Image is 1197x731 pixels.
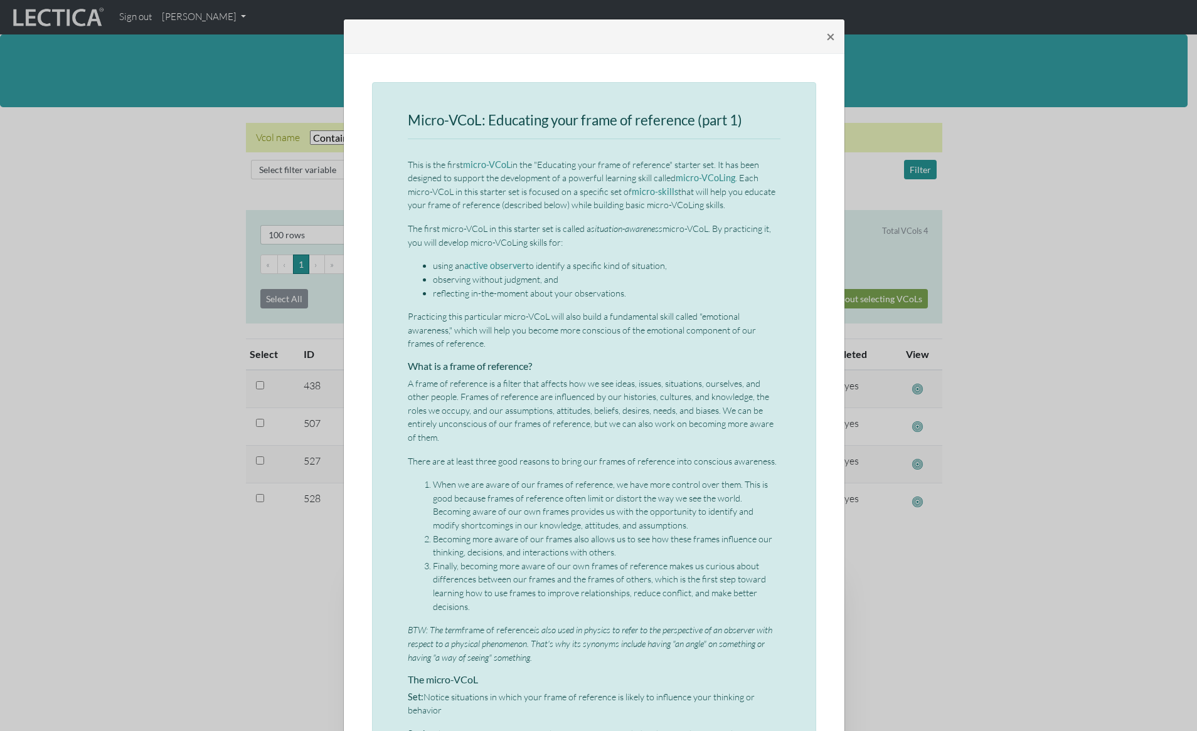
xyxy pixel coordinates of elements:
p: Notice situations in which your frame of reference is likely to influence your thinking or behavior [408,690,780,717]
h4: The micro-VCoL [408,674,780,685]
li: reflecting in-the-moment about your observations. [433,287,780,300]
em: BTW: The term [408,624,462,635]
a: micro-skills [632,186,678,197]
h4: What is a frame of reference? [408,360,780,372]
p: There are at least three good reasons to bring our frames of reference into conscious awareness. [408,455,780,468]
p: A frame of reference is a filter that affects how we see ideas, issues, situations, ourselves, an... [408,377,780,444]
em: situation-awareness [591,223,662,234]
h3: Micro-VCoL: Educating your frame of reference (part 1) [408,113,780,129]
li: Finally, becoming more aware of our own frames of reference makes us curious about differences be... [433,559,780,613]
a: micro-VCoLing [676,172,735,183]
p: frame of reference [408,623,780,664]
li: When we are aware of our frames of reference, we have more control over them. This is good becaus... [433,478,780,532]
p: This is the first in the "Educating your frame of reference" starter set. It has been designed to... [408,158,780,212]
li: using an to identify a specific kind of situation, [433,259,780,273]
span: × [826,27,835,45]
li: observing without judgment, and [433,273,780,287]
a: micro-VCoL [463,159,511,170]
em: is also used in physics to refer to the perspective of an observer with respect to a physical phe... [408,624,772,662]
button: Close [816,19,845,54]
p: The first micro-VCoL in this starter set is called a micro-VCoL. By practicing it, you will devel... [408,222,780,249]
p: Practicing this particular micro-VCoL will also build a fundamental skill called "emotional aware... [408,310,780,350]
b: Set: [408,692,423,702]
a: active observer [464,260,526,271]
li: Becoming more aware of our frames also allows us to see how these frames influence our thinking, ... [433,532,780,559]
